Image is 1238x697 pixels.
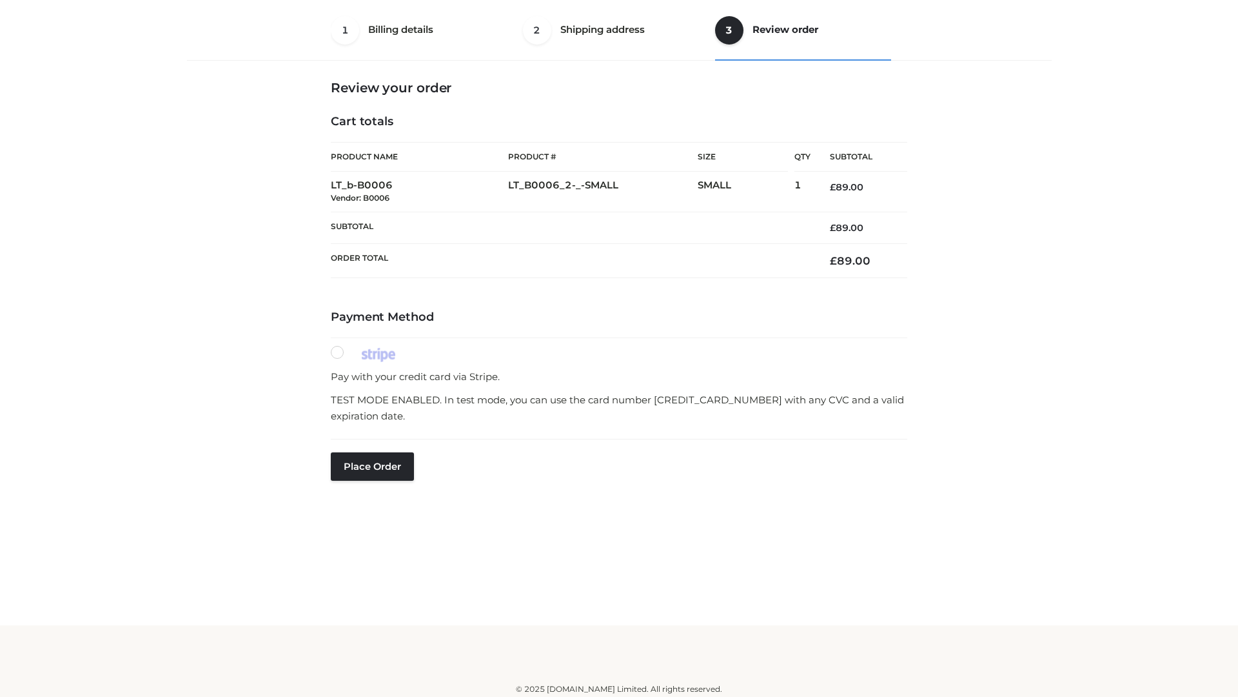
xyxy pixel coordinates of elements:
[830,222,836,234] span: £
[508,172,698,212] td: LT_B0006_2-_-SMALL
[331,310,907,325] h4: Payment Method
[331,244,811,278] th: Order Total
[331,392,907,425] p: TEST MODE ENABLED. In test mode, you can use the card number [CREDIT_CARD_NUMBER] with any CVC an...
[794,142,811,172] th: Qty
[331,212,811,243] th: Subtotal
[698,143,788,172] th: Size
[830,181,863,193] bdi: 89.00
[331,452,414,481] button: Place order
[331,172,508,212] td: LT_b-B0006
[331,369,907,385] p: Pay with your credit card via Stripe.
[331,115,907,129] h4: Cart totals
[794,172,811,212] td: 1
[331,80,907,96] h3: Review your order
[830,181,836,193] span: £
[830,254,837,267] span: £
[331,193,389,203] small: Vendor: B0006
[331,142,508,172] th: Product Name
[698,172,794,212] td: SMALL
[830,254,870,267] bdi: 89.00
[830,222,863,234] bdi: 89.00
[811,143,907,172] th: Subtotal
[508,142,698,172] th: Product #
[192,683,1046,696] div: © 2025 [DOMAIN_NAME] Limited. All rights reserved.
